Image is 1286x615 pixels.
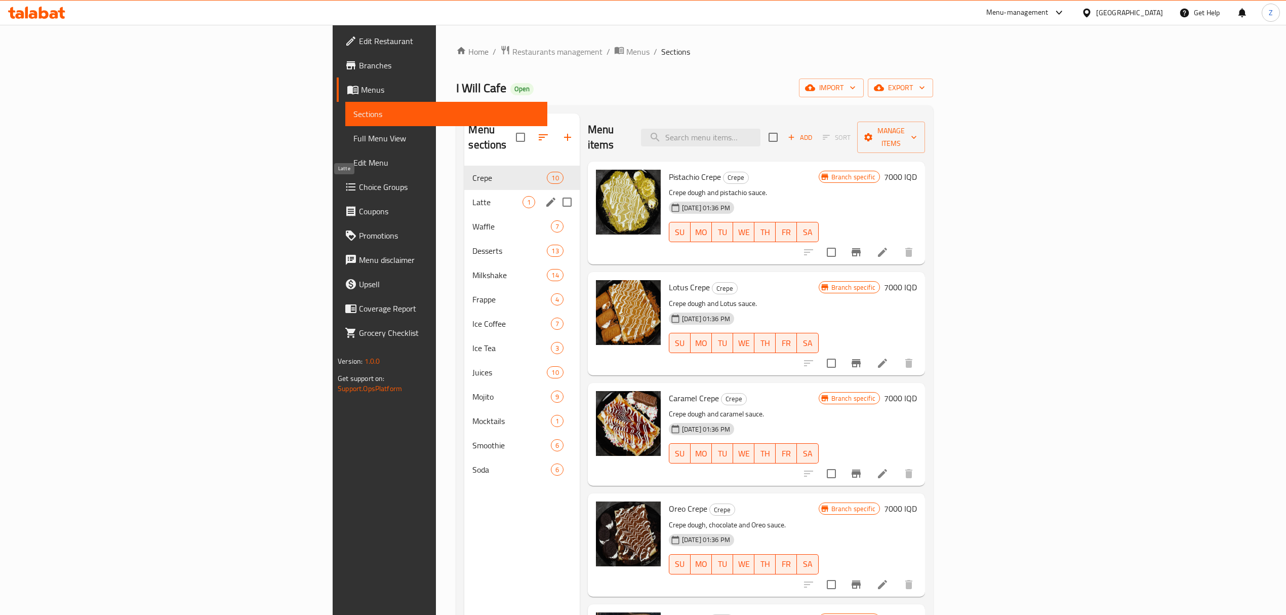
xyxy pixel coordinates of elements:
img: Oreo Crepe [596,502,661,566]
span: Branches [359,59,539,71]
div: Crepe [709,504,735,516]
button: WE [733,222,754,242]
a: Coupons [337,199,547,223]
a: Restaurants management [500,45,602,58]
div: Desserts13 [464,239,579,263]
span: SU [673,446,687,461]
button: TH [754,333,776,353]
span: FR [780,557,793,571]
span: TH [758,446,772,461]
h2: Menu items [588,122,629,152]
div: Mojito [472,391,550,403]
span: Coverage Report [359,302,539,315]
span: Z [1269,7,1273,18]
p: Crepe dough and pistachio sauce. [669,186,819,199]
input: search [641,129,760,146]
a: Full Menu View [345,126,547,150]
span: SU [673,557,687,571]
button: WE [733,333,754,353]
span: Crepe [710,504,735,516]
span: WE [737,557,750,571]
span: Menus [626,46,650,58]
span: [DATE] 01:36 PM [678,425,734,434]
button: FR [776,222,797,242]
span: Version: [338,355,363,368]
button: import [799,79,864,97]
button: WE [733,443,754,464]
span: TU [716,336,729,351]
button: MO [691,443,712,464]
button: MO [691,554,712,574]
div: items [547,269,563,281]
div: Mojito9 [464,385,579,409]
span: Pistachio Crepe [669,169,721,184]
span: Get support on: [338,372,384,385]
span: 3 [551,343,563,353]
a: Choice Groups [337,175,547,199]
span: Waffle [472,220,550,233]
span: Add [786,132,814,143]
span: 6 [551,441,563,450]
span: Branch specific [827,504,879,514]
button: TU [712,222,733,242]
span: Sort sections [531,125,555,149]
span: Desserts [472,245,547,257]
button: delete [897,240,921,264]
span: Promotions [359,229,539,242]
span: FR [780,446,793,461]
button: delete [897,462,921,486]
span: Edit Menu [353,157,539,169]
button: TU [712,333,733,353]
div: Latte1edit [464,190,579,214]
div: Crepe [721,393,747,405]
span: SU [673,225,687,240]
span: Full Menu View [353,132,539,144]
span: Branch specific [827,172,879,182]
span: Soda [472,464,550,476]
li: / [654,46,657,58]
div: items [547,245,563,257]
div: Mocktails1 [464,409,579,433]
span: 10 [547,173,562,183]
img: Caramel Crepe [596,391,661,456]
button: TH [754,443,776,464]
span: Crepe [721,393,746,405]
h6: 7000 IQD [884,170,917,184]
p: Crepe dough and caramel sauce. [669,408,819,420]
span: 10 [547,368,562,377]
div: items [551,318,564,330]
div: Crepe10 [464,166,579,190]
span: MO [695,336,708,351]
button: Branch-specific-item [844,351,868,375]
span: 1.0.0 [365,355,380,368]
button: delete [897,351,921,375]
a: Edit Menu [345,150,547,175]
div: Juices [472,366,547,378]
span: SA [801,446,814,461]
a: Promotions [337,223,547,248]
a: Coverage Report [337,296,547,321]
button: SU [669,333,691,353]
span: Smoothie [472,439,550,451]
span: Ice Coffee [472,318,550,330]
span: Select to update [821,574,842,595]
span: TU [716,446,729,461]
span: 13 [547,246,562,256]
button: SU [669,554,691,574]
button: MO [691,222,712,242]
span: Branch specific [827,283,879,292]
button: Add section [555,125,580,149]
div: Ice Coffee7 [464,312,579,336]
span: Select to update [821,242,842,263]
span: [DATE] 01:36 PM [678,314,734,324]
button: delete [897,572,921,597]
button: SU [669,443,691,464]
a: Edit menu item [876,357,889,369]
span: Milkshake [472,269,547,281]
span: SA [801,336,814,351]
span: 4 [551,295,563,304]
div: Frappe4 [464,287,579,312]
button: SA [797,222,818,242]
span: Oreo Crepe [669,501,707,516]
a: Edit menu item [876,468,889,480]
